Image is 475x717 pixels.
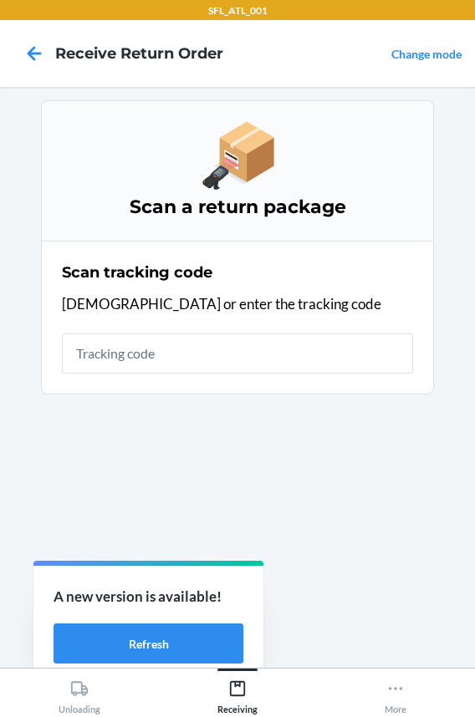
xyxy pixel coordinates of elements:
[208,3,268,18] p: SFL_ATL_001
[59,673,100,714] div: Unloading
[62,293,413,315] p: [DEMOGRAPHIC_DATA] or enter the tracking code
[62,194,413,221] h3: Scan a return package
[54,586,243,608] p: A new version is available!
[55,43,223,64] h4: Receive Return Order
[217,673,258,714] div: Receiving
[385,673,406,714] div: More
[158,669,316,714] button: Receiving
[391,47,462,61] a: Change mode
[62,262,212,283] h2: Scan tracking code
[54,623,243,664] button: Refresh
[317,669,475,714] button: More
[62,333,413,374] input: Tracking code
